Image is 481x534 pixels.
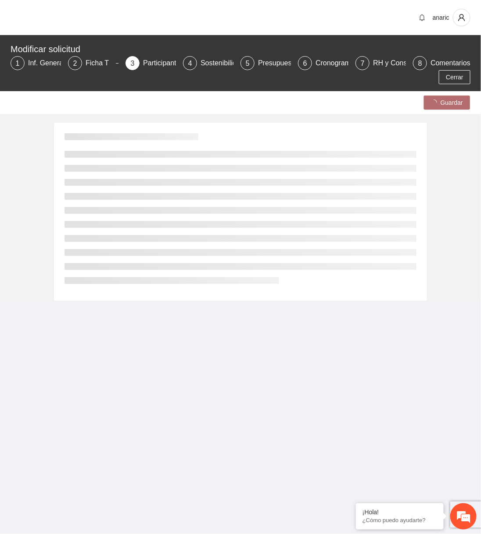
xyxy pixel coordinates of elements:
[188,60,192,67] span: 4
[258,56,305,70] div: Presupuesto
[183,56,233,70] div: 4Sostenibilidad
[431,100,441,106] span: loading
[246,60,250,67] span: 5
[303,60,307,67] span: 6
[46,45,147,56] div: Chatee con nosotros ahora
[73,60,77,67] span: 2
[433,14,449,21] span: anaric
[424,96,470,110] button: Guardar
[144,4,165,25] div: Minimizar ventana de chat en vivo
[363,517,437,524] p: ¿Cómo puedo ayudarte?
[416,14,429,21] span: bell
[373,56,435,70] div: RH y Consultores
[363,509,437,516] div: ¡Hola!
[68,56,118,70] div: 2Ficha T
[439,70,470,84] button: Cerrar
[131,60,135,67] span: 3
[143,56,191,70] div: Participantes
[298,56,348,70] div: 6Cronograma
[11,56,61,70] div: 1Inf. General
[11,42,465,56] div: Modificar solicitud
[240,56,291,70] div: 5Presupuesto
[446,72,463,82] span: Cerrar
[453,14,470,21] span: user
[316,56,362,70] div: Cronograma
[28,56,72,70] div: Inf. General
[51,117,121,206] span: Estamos en línea.
[126,56,176,70] div: 3Participantes
[355,56,406,70] div: 7RH y Consultores
[86,56,116,70] div: Ficha T
[441,98,463,107] span: Guardar
[418,60,422,67] span: 8
[413,56,470,70] div: 8Comentarios
[415,11,429,25] button: bell
[361,60,365,67] span: 7
[4,239,167,270] textarea: Escriba su mensaje y pulse “Intro”
[16,60,20,67] span: 1
[453,9,470,26] button: user
[431,56,470,70] div: Comentarios
[201,56,251,70] div: Sostenibilidad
